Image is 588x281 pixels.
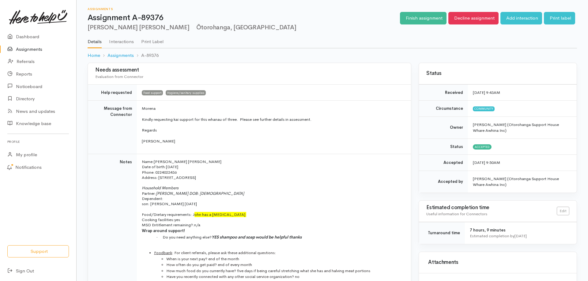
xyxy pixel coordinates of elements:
p: Kindly requesting kai support for this whanau of three. Please see further details in assessment. [142,116,404,123]
td: Turnaround time [419,222,465,244]
a: Details [88,31,102,49]
span: Evaluation from Connector [95,74,143,79]
a: Print Label [141,31,164,48]
span: Household Members [142,185,179,190]
td: Accepted [419,155,468,171]
span: 7 hours, 9 minutes [470,227,506,233]
a: Interactions [109,31,134,48]
span: Hygiene/sanitary supplies [166,90,206,95]
td: [PERSON_NAME] (Otorohanga Support House Whare Awhina Inc) [468,171,577,193]
td: Status [419,139,468,155]
h3: Needs assessment [95,67,404,73]
span: Dependent: [142,196,163,201]
time: [DATE] [514,233,527,238]
a: Assignments [107,52,134,59]
h3: Attachments [426,260,569,265]
a: Finish assignment [400,12,447,24]
a: Decline assignment [448,12,499,24]
div: Estimated completion by [470,233,569,239]
td: Message from Connector [88,101,137,154]
p: [PERSON_NAME] [142,138,404,144]
span: Name: [142,159,154,164]
span: Date of birth: [142,164,166,169]
span: Partner: [142,191,244,196]
span: son: [PERSON_NAME] [DATE] [142,201,197,206]
span: [DATE] [166,164,178,169]
span: YES shampoo and soap would be helpful thanks [212,235,302,240]
li: How much food do you currently have? five days if being careful stretching what she has and halvi... [166,268,404,274]
td: Help requested [88,84,137,101]
span: Ōtorohanga, [GEOGRAPHIC_DATA] [193,24,296,31]
span: Useful information for Connectors [426,211,487,216]
span: [PERSON_NAME] [PERSON_NAME] [154,159,221,164]
h1: Assignment A-89376 [88,13,400,22]
h3: Status [426,71,569,76]
time: [DATE] 9:50AM [473,160,500,165]
a: Add interaction [500,12,542,24]
span: Food support [142,90,163,95]
span: [PERSON_NAME] (Otorohanga Support House Whare Awhina Inc) [473,122,559,133]
li: Have you recently connected with any other social service organization? no [166,274,404,280]
span: 0224022436 [155,170,177,175]
h3: Estimated completion time [426,205,557,211]
span: Do you need anything else? [163,235,212,240]
li: A-89376 [134,52,159,59]
span: Cooking facilities: [142,217,174,222]
p: Regards [142,127,404,133]
nav: breadcrumb [88,48,577,63]
h6: Profile [7,138,69,146]
h6: Assignments [88,7,400,11]
i: [PERSON_NAME] DOB: [DEMOGRAPHIC_DATA] [156,191,244,196]
td: Owner [419,116,468,139]
u: Foodbank [154,250,172,255]
span: Address: [142,175,158,180]
span: [STREET_ADDRESS] [158,175,196,180]
span: ohn has a [MEDICAL_DATA] [194,212,245,217]
span: Accepted [473,144,492,149]
span: Community [473,106,495,111]
td: Accepted by [419,171,468,193]
a: Edit [557,207,569,216]
h2: [PERSON_NAME] [PERSON_NAME] [88,24,400,31]
td: Received [419,84,468,101]
span: yes [174,217,180,222]
li: When is your next pay? end of the month [166,256,404,262]
span: · [156,235,163,239]
span: MSD Entitlement remaining?: [142,222,194,227]
span: Wrap around support! [142,228,185,233]
span: Food/Dietary requirements: J [142,212,245,217]
a: Print label [544,12,575,24]
span: n/a [194,222,200,227]
a: Home [88,52,100,59]
td: Circumstance [419,101,468,117]
button: Support [7,245,69,258]
li: How often do you get paid? end of every month [166,262,404,268]
span: Phone: [142,170,155,175]
time: [DATE] 9:43AM [473,90,500,95]
p: Morena [142,105,404,112]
